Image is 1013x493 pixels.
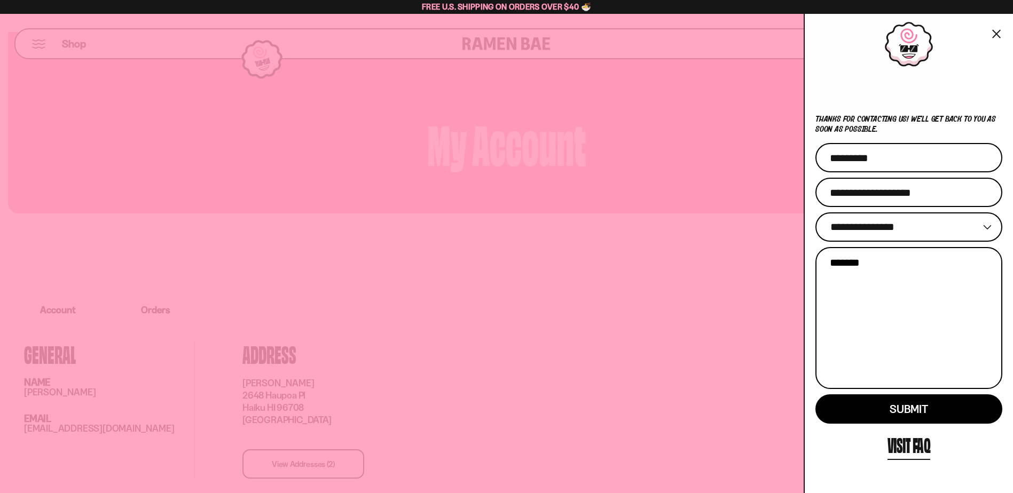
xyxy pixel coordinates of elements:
button: Close menu [991,27,1002,42]
button: Submit [815,394,1002,424]
span: Free U.S. Shipping on Orders over $40 🍜 [422,2,591,12]
a: Visit FAQ [888,429,931,460]
span: Submit [890,402,928,416]
p: Thanks for contacting us! We'll get back to you as soon as possible. [815,114,1002,134]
